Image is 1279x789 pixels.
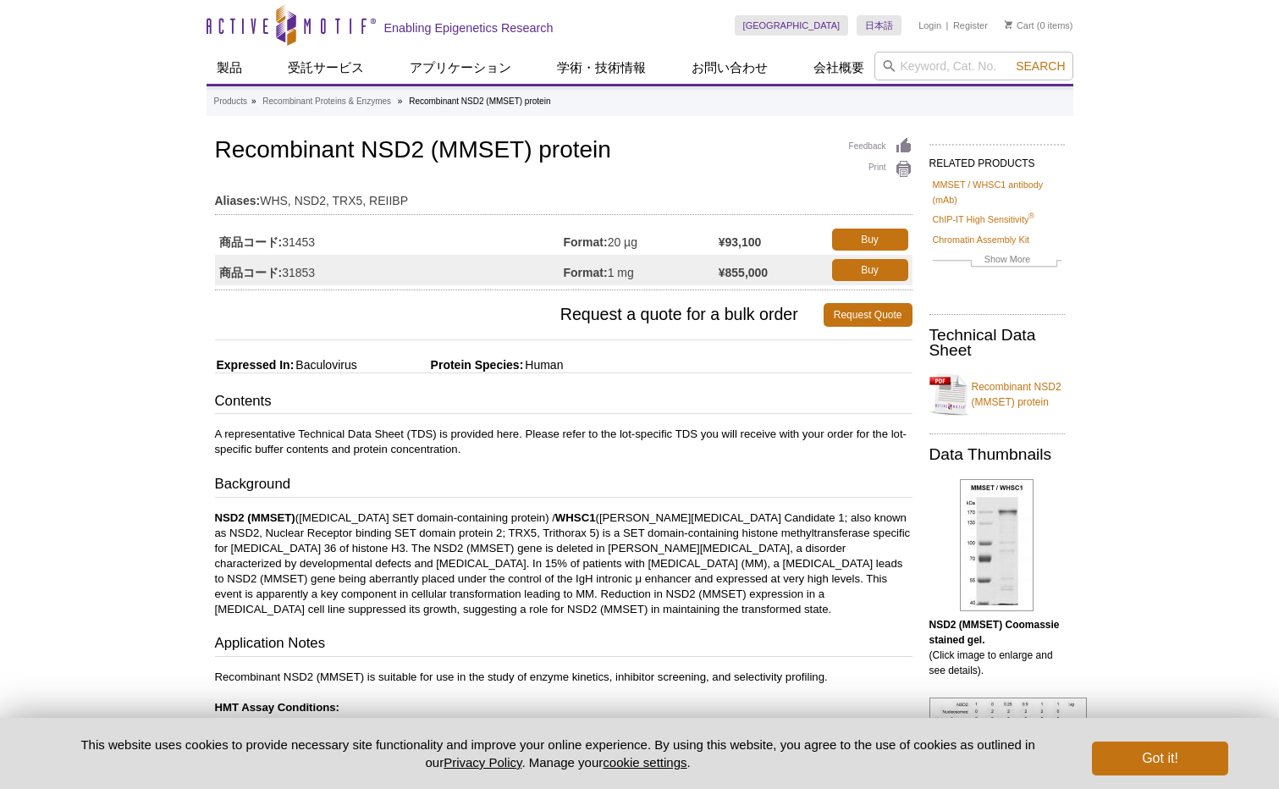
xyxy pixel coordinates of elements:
h3: Contents [215,391,912,415]
h3: Application Notes [215,633,912,657]
td: 31853 [215,255,564,285]
a: Register [953,19,988,31]
button: Search [1011,58,1070,74]
a: Login [918,19,941,31]
strong: 商品コード: [219,265,283,280]
strong: ¥855,000 [719,265,768,280]
a: 会社概要 [803,52,874,84]
td: 31453 [215,224,564,255]
img: NSD2 (MMSET) activity assay [929,698,1087,758]
span: Expressed In: [215,358,295,372]
a: アプリケーション [400,52,521,84]
h2: RELATED PRODUCTS [929,144,1065,174]
strong: Aliases: [215,193,261,208]
p: (Click image to enlarge and see details). [929,617,1065,678]
sup: ® [1028,212,1034,221]
a: お問い合わせ [681,52,778,84]
li: | [946,15,949,36]
span: Human [523,358,563,372]
a: MMSET / WHSC1 antibody (mAb) [933,177,1061,207]
span: Request a quote for a bulk order [215,303,824,327]
a: Buy [832,229,908,251]
a: Feedback [849,137,912,156]
a: Buy [832,259,908,281]
p: A representative Technical Data Sheet (TDS) is provided here. Please refer to the lot-specific TD... [215,427,912,457]
img: Your Cart [1005,20,1012,29]
img: NSD2 (MMSET) Coomassie gel [960,479,1034,611]
a: Show More [933,251,1061,271]
button: Got it! [1092,742,1227,775]
span: Protein Species: [361,358,524,372]
button: cookie settings [603,755,686,770]
strong: 商品コード: [219,234,283,250]
strong: Format: [564,234,608,250]
a: Cart [1005,19,1034,31]
a: Products [214,94,247,109]
h1: Recombinant NSD2 (MMSET) protein [215,137,912,166]
td: 20 µg [564,224,719,255]
p: Recombinant NSD2 (MMSET) is suitable for use in the study of enzyme kinetics, inhibitor screening... [215,670,912,761]
strong: ¥93,100 [719,234,762,250]
h2: Enabling Epigenetics Research [384,20,554,36]
a: Recombinant NSD2 (MMSET) protein [929,369,1065,420]
a: 受託サービス [278,52,374,84]
td: WHS, NSD2, TRX5, REIIBP [215,183,912,210]
li: Recombinant NSD2 (MMSET) protein [409,97,550,106]
a: Request Quote [824,303,912,327]
a: Recombinant Proteins & Enzymes [262,94,391,109]
a: 製品 [207,52,252,84]
a: 日本語 [857,15,901,36]
h3: Background [215,474,912,498]
p: ([MEDICAL_DATA] SET domain-containing protein) / ([PERSON_NAME][MEDICAL_DATA] Candidate 1; also k... [215,510,912,617]
li: » [398,97,403,106]
span: Search [1016,59,1065,73]
strong: HMT Assay Conditions: [215,701,340,714]
li: » [251,97,256,106]
h2: Data Thumbnails [929,447,1065,462]
span: Baculovirus [294,358,356,372]
input: Keyword, Cat. No. [874,52,1073,80]
strong: NSD2 (MMSET) [215,511,295,524]
h2: Technical Data Sheet [929,328,1065,358]
a: [GEOGRAPHIC_DATA] [735,15,849,36]
p: This website uses cookies to provide necessary site functionality and improve your online experie... [52,736,1065,771]
a: Print [849,160,912,179]
b: NSD2 (MMSET) Coomassie stained gel. [929,619,1060,646]
a: 学術・技術情報 [547,52,656,84]
li: (0 items) [1005,15,1073,36]
strong: WHSC1 [555,511,596,524]
a: Privacy Policy [444,755,521,770]
a: Chromatin Assembly Kit [933,232,1030,247]
strong: Format: [564,265,608,280]
td: 1 mg [564,255,719,285]
a: ChIP-IT High Sensitivity® [933,212,1034,227]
